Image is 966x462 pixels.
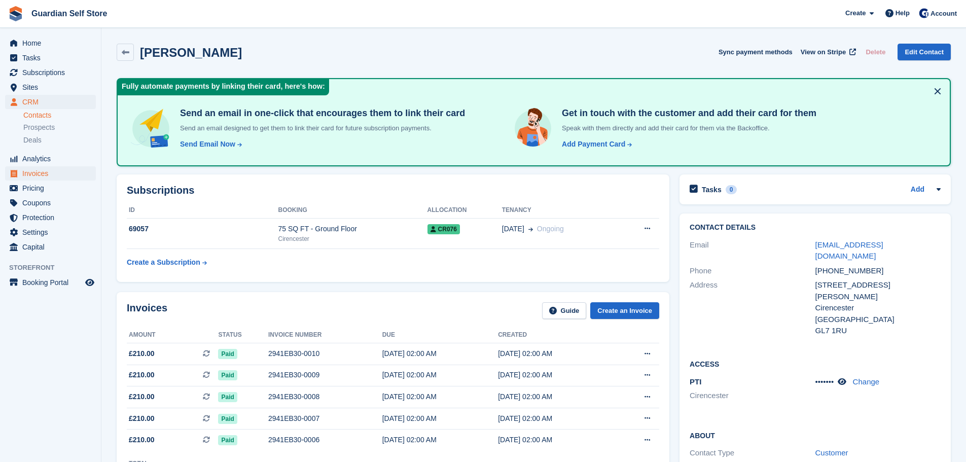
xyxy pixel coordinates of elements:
[690,377,701,386] span: PTI
[127,302,167,319] h2: Invoices
[22,181,83,195] span: Pricing
[498,370,614,380] div: [DATE] 02:00 AM
[815,325,941,337] div: GL7 1RU
[9,263,101,273] span: Storefront
[690,430,941,440] h2: About
[690,265,815,277] div: Phone
[797,44,858,60] a: View on Stripe
[862,44,889,60] button: Delete
[726,185,737,194] div: 0
[690,447,815,459] div: Contact Type
[22,196,83,210] span: Coupons
[127,185,659,196] h2: Subscriptions
[498,348,614,359] div: [DATE] 02:00 AM
[5,181,96,195] a: menu
[5,196,96,210] a: menu
[702,185,722,194] h2: Tasks
[130,108,172,150] img: send-email-b5881ef4c8f827a638e46e229e590028c7e36e3a6c99d2365469aff88783de13.svg
[218,370,237,380] span: Paid
[5,225,96,239] a: menu
[22,225,83,239] span: Settings
[5,95,96,109] a: menu
[278,224,427,234] div: 75 SQ FT - Ground Floor
[268,348,382,359] div: 2941EB30-0010
[542,302,587,319] a: Guide
[176,123,465,133] p: Send an email designed to get them to link their card for future subscription payments.
[931,9,957,19] span: Account
[382,348,498,359] div: [DATE] 02:00 AM
[382,327,498,343] th: Due
[23,135,96,146] a: Deals
[382,392,498,402] div: [DATE] 02:00 AM
[129,413,155,424] span: £210.00
[498,327,614,343] th: Created
[815,448,848,457] a: Customer
[5,166,96,181] a: menu
[27,5,111,22] a: Guardian Self Store
[22,36,83,50] span: Home
[690,390,815,402] li: Cirencester
[919,8,929,18] img: Tom Scott
[815,279,941,302] div: [STREET_ADDRESS][PERSON_NAME]
[382,370,498,380] div: [DATE] 02:00 AM
[498,413,614,424] div: [DATE] 02:00 AM
[268,392,382,402] div: 2941EB30-0008
[498,392,614,402] div: [DATE] 02:00 AM
[5,275,96,290] a: menu
[127,327,218,343] th: Amount
[382,435,498,445] div: [DATE] 02:00 AM
[911,184,924,196] a: Add
[127,253,207,272] a: Create a Subscription
[558,123,816,133] p: Speak with them directly and add their card for them via the Backoffice.
[5,210,96,225] a: menu
[129,348,155,359] span: £210.00
[427,224,460,234] span: CR076
[427,202,502,219] th: Allocation
[22,240,83,254] span: Capital
[5,65,96,80] a: menu
[815,265,941,277] div: [PHONE_NUMBER]
[84,276,96,289] a: Preview store
[22,210,83,225] span: Protection
[127,257,200,268] div: Create a Subscription
[268,327,382,343] th: Invoice number
[218,435,237,445] span: Paid
[853,377,880,386] a: Change
[22,152,83,166] span: Analytics
[127,224,278,234] div: 69057
[22,65,83,80] span: Subscriptions
[8,6,23,21] img: stora-icon-8386f47178a22dfd0bd8f6a31ec36ba5ce8667c1dd55bd0f319d3a0aa187defe.svg
[129,370,155,380] span: £210.00
[898,44,951,60] a: Edit Contact
[268,435,382,445] div: 2941EB30-0006
[537,225,564,233] span: Ongoing
[118,79,329,95] div: Fully automate payments by linking their card, here's how:
[129,435,155,445] span: £210.00
[690,239,815,262] div: Email
[5,240,96,254] a: menu
[5,80,96,94] a: menu
[22,80,83,94] span: Sites
[127,202,278,219] th: ID
[512,108,554,149] img: get-in-touch-e3e95b6451f4e49772a6039d3abdde126589d6f45a760754adfa51be33bf0f70.svg
[558,139,633,150] a: Add Payment Card
[815,240,883,261] a: [EMAIL_ADDRESS][DOMAIN_NAME]
[562,139,625,150] div: Add Payment Card
[176,108,465,119] h4: Send an email in one-click that encourages them to link their card
[268,413,382,424] div: 2941EB30-0007
[278,202,427,219] th: Booking
[23,135,42,145] span: Deals
[218,392,237,402] span: Paid
[690,224,941,232] h2: Contact Details
[815,302,941,314] div: Cirencester
[278,234,427,243] div: Cirencester
[22,166,83,181] span: Invoices
[218,349,237,359] span: Paid
[845,8,866,18] span: Create
[815,314,941,326] div: [GEOGRAPHIC_DATA]
[22,95,83,109] span: CRM
[129,392,155,402] span: £210.00
[815,377,834,386] span: •••••••
[382,413,498,424] div: [DATE] 02:00 AM
[23,123,55,132] span: Prospects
